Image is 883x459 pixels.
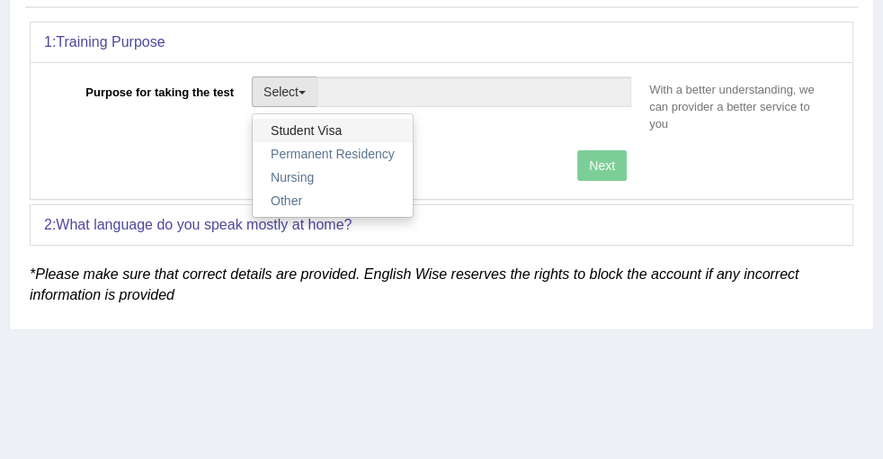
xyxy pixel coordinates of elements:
[56,217,352,232] b: What language do you speak mostly at home?
[640,81,839,132] p: With a better understanding, we can provider a better service to you
[56,34,165,49] b: Training Purpose
[44,76,243,101] label: Purpose for taking the test
[253,166,413,189] a: Nursing
[252,76,317,107] button: Select
[253,119,413,142] a: Student Visa
[253,142,413,166] a: Permanent Residency
[253,189,413,212] a: Other
[31,205,852,245] div: 2:
[30,266,798,303] em: *Please make sure that correct details are provided. English Wise reserves the rights to block th...
[31,22,852,62] div: 1:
